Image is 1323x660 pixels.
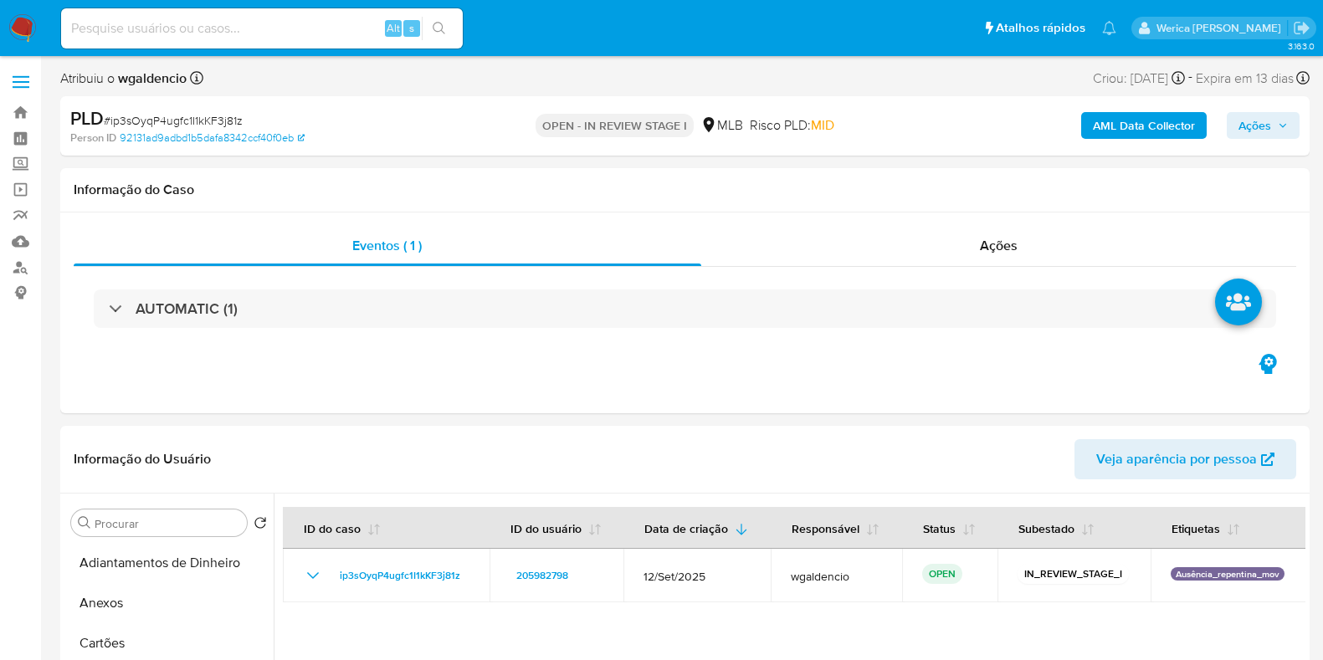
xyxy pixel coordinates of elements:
a: 92131ad9adbd1b5dafa8342ccf40f0eb [120,130,305,146]
span: Ações [1238,112,1271,139]
h1: Informação do Usuário [74,451,211,468]
span: MID [811,115,834,135]
span: Atalhos rápidos [996,19,1085,37]
input: Pesquise usuários ou casos... [61,18,463,39]
span: Risco PLD: [750,116,834,135]
a: Sair [1293,19,1310,37]
button: search-icon [422,17,456,40]
input: Procurar [95,516,240,531]
span: Atribuiu o [60,69,187,88]
span: - [1188,67,1192,90]
h3: AUTOMATIC (1) [136,299,238,318]
span: s [409,20,414,36]
button: Ações [1227,112,1300,139]
button: Procurar [78,516,91,530]
p: OPEN - IN REVIEW STAGE I [536,114,694,137]
h1: Informação do Caso [74,182,1296,198]
span: # ip3sOyqP4ugfc1I1kKF3j81z [104,112,243,129]
span: Ações [980,236,1018,255]
b: PLD [70,105,104,131]
div: Criou: [DATE] [1093,67,1185,90]
span: Expira em 13 dias [1196,69,1294,88]
a: Notificações [1102,21,1116,35]
button: AML Data Collector [1081,112,1207,139]
span: Alt [387,20,400,36]
span: Veja aparência por pessoa [1096,439,1257,479]
button: Adiantamentos de Dinheiro [64,543,274,583]
button: Veja aparência por pessoa [1074,439,1296,479]
div: MLB [700,116,743,135]
button: Anexos [64,583,274,623]
b: AML Data Collector [1093,112,1195,139]
b: Person ID [70,130,116,146]
b: wgaldencio [115,69,187,88]
div: AUTOMATIC (1) [94,289,1276,328]
p: werica.jgaldencio@mercadolivre.com [1156,20,1287,36]
span: Eventos ( 1 ) [352,236,422,255]
button: Retornar ao pedido padrão [254,516,267,535]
